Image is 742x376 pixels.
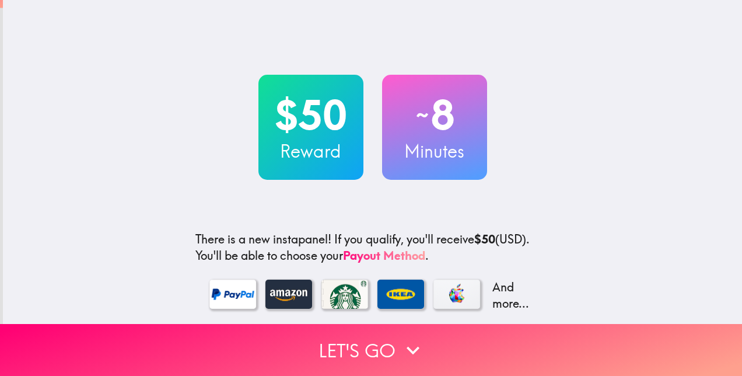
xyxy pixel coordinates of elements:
[195,232,331,246] span: There is a new instapanel!
[343,248,425,263] a: Payout Method
[474,232,495,246] b: $50
[382,91,487,139] h2: 8
[414,98,430,133] span: ~
[258,91,363,139] h2: $50
[382,139,487,163] h3: Minutes
[195,231,550,264] p: If you qualify, you'll receive (USD) . You'll be able to choose your .
[489,279,536,312] p: And more...
[258,139,363,163] h3: Reward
